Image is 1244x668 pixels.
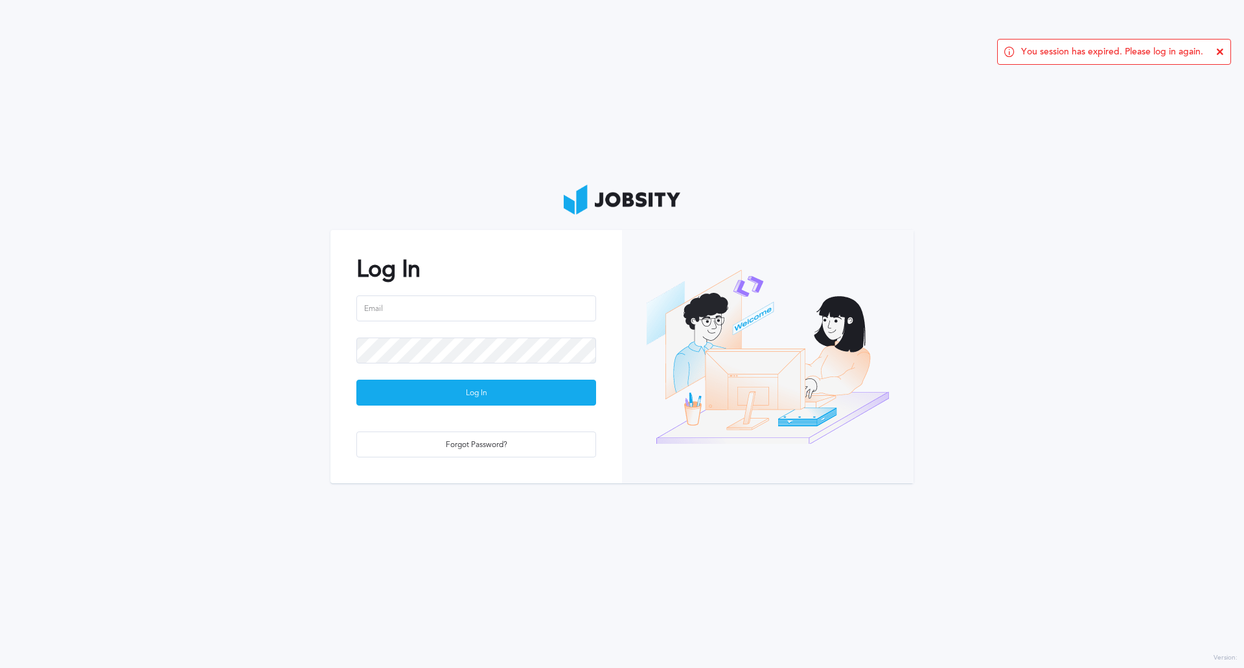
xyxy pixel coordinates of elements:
button: Forgot Password? [356,432,596,457]
input: Email [356,295,596,321]
div: Log In [357,380,595,406]
div: Forgot Password? [357,432,595,458]
label: Version: [1214,654,1238,662]
span: You session has expired. Please log in again. [1021,47,1203,57]
button: Log In [356,380,596,406]
h2: Log In [356,256,596,282]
